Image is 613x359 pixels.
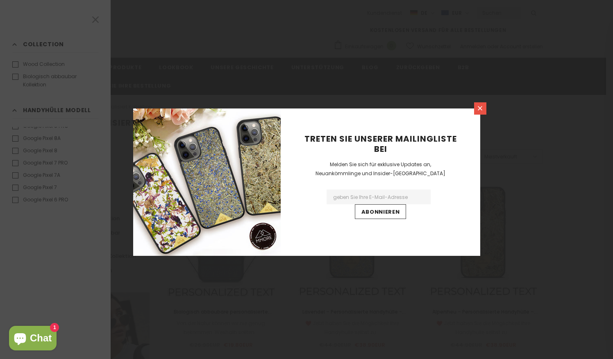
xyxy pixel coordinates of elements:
[304,133,457,155] span: Treten Sie unserer Mailingliste bei
[474,102,486,115] a: Schließen
[316,161,445,177] span: Melden Sie sich für exklusive Updates an, Neuankömmlinge und Insider-[GEOGRAPHIC_DATA]
[327,190,431,204] input: Email Address
[7,326,59,352] inbox-online-store-chat: Onlineshop-Chat von Shopify
[355,204,406,219] input: Abonnieren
